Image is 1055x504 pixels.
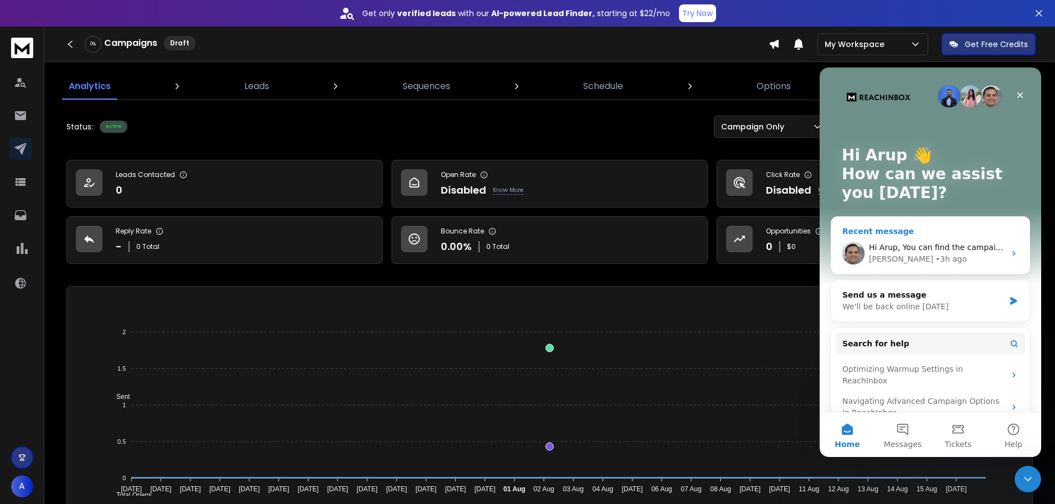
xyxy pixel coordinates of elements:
a: Options [750,73,797,100]
a: Opportunities0$0 [717,216,1033,264]
tspan: 11 Aug [799,485,819,493]
tspan: [DATE] [475,485,496,493]
a: Analytics [62,73,117,100]
tspan: 2 [122,329,126,335]
tspan: 0 [122,475,126,481]
p: Get Free Credits [965,39,1028,50]
tspan: [DATE] [121,485,142,493]
a: Click RateDisabledKnow More [717,160,1033,207]
span: Hi Arup, You can find the campaign ID directly in the URL when you open the campaign. It will be ... [49,175,743,184]
div: • 3h ago [116,186,147,198]
iframe: Intercom live chat [820,67,1041,457]
tspan: [DATE] [946,485,967,493]
tspan: [DATE] [357,485,378,493]
a: Schedule [577,73,630,100]
tspan: 15 Aug [917,485,937,493]
div: Optimizing Warmup Settings in ReachInbox [16,292,205,324]
p: - [116,239,122,254]
button: Tickets [111,345,166,389]
p: Options [756,80,791,93]
tspan: [DATE] [622,485,643,493]
p: Schedule [583,80,623,93]
tspan: 02 Aug [533,485,554,493]
p: Open Rate [441,170,476,179]
tspan: [DATE] [386,485,407,493]
p: 0 Total [486,242,510,251]
iframe: Intercom live chat [1015,466,1041,492]
div: Draft [164,36,195,50]
a: Leads [238,73,276,100]
div: Optimizing Warmup Settings in ReachInbox [23,296,186,319]
strong: verified leads [397,8,456,19]
a: Leads Contacted0 [66,160,383,207]
p: 0 [766,239,773,254]
p: Campaign Only [721,121,789,132]
a: Reply Rate-0 Total [66,216,383,264]
p: Bounce Rate [441,227,484,236]
tspan: [DATE] [740,485,761,493]
tspan: [DATE] [151,485,172,493]
p: Disabled [441,183,486,198]
button: Messages [55,345,111,389]
p: 0 % [90,41,96,48]
tspan: [DATE] [415,485,436,493]
p: Try Now [682,8,713,19]
tspan: 13 Aug [858,485,878,493]
tspan: [DATE] [298,485,319,493]
p: 0.00 % [441,239,472,254]
tspan: 08 Aug [711,485,731,493]
div: Active [100,121,127,133]
tspan: 1.5 [117,365,126,372]
tspan: 1 [122,402,126,408]
span: Home [15,373,40,381]
a: Open RateDisabledKnow More [392,160,708,207]
p: $ 0 [787,242,796,251]
button: A [11,475,33,497]
button: Help [166,345,222,389]
span: Total Opens [108,491,152,499]
img: logo [11,38,33,58]
div: Navigating Advanced Campaign Options in ReachInbox [23,328,186,351]
span: Sent [108,393,130,401]
span: Search for help [23,271,90,282]
p: Click Rate [766,170,800,179]
div: Close [191,18,210,38]
div: [PERSON_NAME] [49,186,114,198]
p: Sequences [403,80,450,93]
p: Know More [493,186,523,195]
button: Search for help [16,265,205,287]
h1: Campaigns [104,37,157,50]
p: Leads Contacted [116,170,175,179]
strong: AI-powered Lead Finder, [491,8,595,19]
tspan: [DATE] [769,485,790,493]
tspan: 06 Aug [651,485,672,493]
tspan: 03 Aug [563,485,584,493]
div: Send us a messageWe'll be back online [DATE] [11,212,210,254]
tspan: [DATE] [445,485,466,493]
p: Get only with our starting at $22/mo [362,8,670,19]
tspan: 07 Aug [681,485,701,493]
p: 0 [116,183,122,198]
p: Status: [66,121,93,132]
p: Reply Rate [116,227,151,236]
div: Send us a message [23,222,185,233]
a: Sequences [396,73,457,100]
button: Get Free Credits [941,33,1036,55]
span: Tickets [125,373,152,381]
tspan: [DATE] [209,485,230,493]
tspan: [DATE] [327,485,348,493]
p: Disabled [766,183,811,198]
div: Navigating Advanced Campaign Options in ReachInbox [16,324,205,356]
p: Opportunities [766,227,811,236]
tspan: [DATE] [268,485,289,493]
tspan: 01 Aug [503,485,526,493]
